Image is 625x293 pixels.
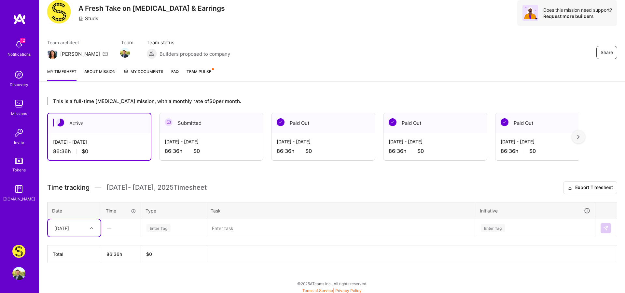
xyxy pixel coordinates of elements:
img: Paid Out [501,118,508,126]
span: $0 [82,148,88,155]
button: Export Timesheet [563,181,617,194]
span: | [302,288,362,293]
img: Studs: A Fresh Take on Ear Piercing & Earrings [12,245,25,258]
div: Initiative [480,207,590,214]
span: Time tracking [47,183,90,192]
div: [DATE] - [DATE] [501,138,594,145]
img: discovery [12,68,25,81]
span: Builders proposed to company [160,51,230,57]
div: Missions [11,110,27,117]
span: $0 [529,148,536,154]
div: Notifications [7,51,31,58]
div: Enter Tag [481,223,505,233]
div: Paid Out [495,113,599,133]
a: My timesheet [47,68,76,81]
div: Discovery [10,81,28,88]
th: $0 [141,245,206,263]
div: Time [106,207,136,214]
span: $0 [417,148,424,154]
a: User Avatar [11,267,27,280]
button: Share [596,46,617,59]
div: This is a full-time [MEDICAL_DATA] mission, with a monthly rate of $0 per month. [47,97,578,105]
div: 86:36 h [53,148,146,155]
div: Tokens [12,167,26,173]
a: Studs: A Fresh Take on Ear Piercing & Earrings [11,245,27,258]
i: icon CompanyGray [78,16,84,21]
a: FAQ [171,68,179,81]
a: Team Member Avatar [121,47,129,58]
a: About Mission [84,68,116,81]
img: Paid Out [389,118,396,126]
img: Paid Out [277,118,285,126]
div: [PERSON_NAME] [60,51,100,57]
img: Team Architect [47,49,58,59]
span: [DATE] - [DATE] , 2025 Timesheet [106,183,207,192]
span: Team [121,39,133,46]
img: Submitted [165,118,173,126]
div: 86:36 h [389,148,482,154]
div: Studs [78,15,98,22]
i: icon Chevron [90,227,93,230]
a: My Documents [123,68,163,81]
div: [DATE] - [DATE] [53,139,146,145]
img: right [577,135,580,139]
div: [DATE] - [DATE] [165,138,258,145]
div: [DATE] [54,225,69,231]
img: Submit [603,226,608,231]
a: Terms of Service [302,288,333,293]
div: Invite [14,139,24,146]
img: Team Member Avatar [120,48,130,58]
div: Paid Out [383,113,487,133]
h3: A Fresh Take on [MEDICAL_DATA] & Earrings [78,4,225,12]
div: Does this mission need support? [543,7,612,13]
div: 86:36 h [501,148,594,154]
span: Team architect [47,39,108,46]
img: Invite [12,126,25,139]
i: icon Mail [103,51,108,56]
img: guide book [12,183,25,196]
div: Active [48,113,151,133]
img: bell [12,38,25,51]
img: Active [56,119,64,126]
span: My Documents [123,68,163,75]
th: Date [48,202,101,219]
div: Enter Tag [146,223,171,233]
img: logo [13,13,26,25]
th: 86:36h [101,245,141,263]
img: Builders proposed to company [146,49,157,59]
div: 86:36 h [277,148,370,154]
div: Request more builders [543,13,612,19]
div: Paid Out [271,113,375,133]
th: Task [206,202,475,219]
div: [DATE] - [DATE] [277,138,370,145]
img: User Avatar [12,267,25,280]
div: 86:36 h [165,148,258,154]
div: — [102,219,140,237]
span: 12 [20,38,25,43]
span: $0 [193,148,200,154]
span: Team Pulse [187,69,211,74]
div: Submitted [160,113,263,133]
div: [DOMAIN_NAME] [3,196,35,202]
span: Team status [146,39,230,46]
a: Team Pulse [187,68,213,81]
img: Avatar [522,5,538,21]
div: [DATE] - [DATE] [389,138,482,145]
a: Privacy Policy [335,288,362,293]
span: $0 [305,148,312,154]
img: teamwork [12,97,25,110]
span: Share [601,49,613,56]
i: icon Download [567,184,573,191]
th: Type [141,202,206,219]
img: tokens [15,158,23,164]
th: Total [48,245,101,263]
div: © 2025 ATeams Inc., All rights reserved. [39,275,625,292]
